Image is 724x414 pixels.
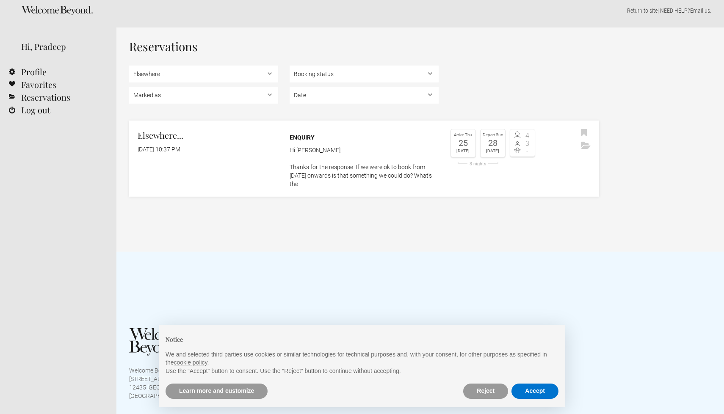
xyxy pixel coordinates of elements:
[166,367,558,376] p: Use the “Accept” button to consent. Use the “Reject” button to continue without accepting.
[21,40,104,53] div: Hi, Pradeep
[450,162,506,166] div: 3 nights
[138,146,180,153] flynt-date-display: [DATE] 10:37 PM
[166,384,268,399] button: Learn more and customize
[579,127,589,140] button: Bookmark
[511,384,558,399] button: Accept
[290,87,439,104] select: ,
[129,40,599,53] h1: Reservations
[290,146,439,188] p: Hi [PERSON_NAME], Thanks for the response. If we were ok to book from [DATE] onwards is that some...
[627,7,658,14] a: Return to site
[483,132,503,139] div: Depart Sun
[453,147,473,155] div: [DATE]
[290,66,439,82] select: , ,
[129,328,189,356] img: Welcome Beyond
[166,335,558,344] h2: Notice
[129,6,711,15] p: | NEED HELP? .
[129,366,204,400] p: Welcome Beyond GmbH [STREET_ADDRESS] 12435 [GEOGRAPHIC_DATA], [GEOGRAPHIC_DATA]
[463,384,508,399] button: Reject
[166,351,558,367] p: We and selected third parties use cookies or similar technologies for technical purposes and, wit...
[483,139,503,147] div: 28
[129,121,599,197] a: Elsewhere... [DATE] 10:37 PM Enquiry Hi [PERSON_NAME], Thanks for the response. If we were ok to ...
[129,87,278,104] select: , , ,
[290,133,439,142] div: Enquiry
[522,140,533,147] span: 3
[690,7,710,14] a: Email us
[453,132,473,139] div: Arrive Thu
[453,139,473,147] div: 25
[522,148,533,154] span: -
[483,147,503,155] div: [DATE]
[579,140,593,152] button: Archive
[138,129,278,142] h2: Elsewhere...
[522,132,533,139] span: 4
[174,359,207,366] a: cookie policy - link opens in a new tab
